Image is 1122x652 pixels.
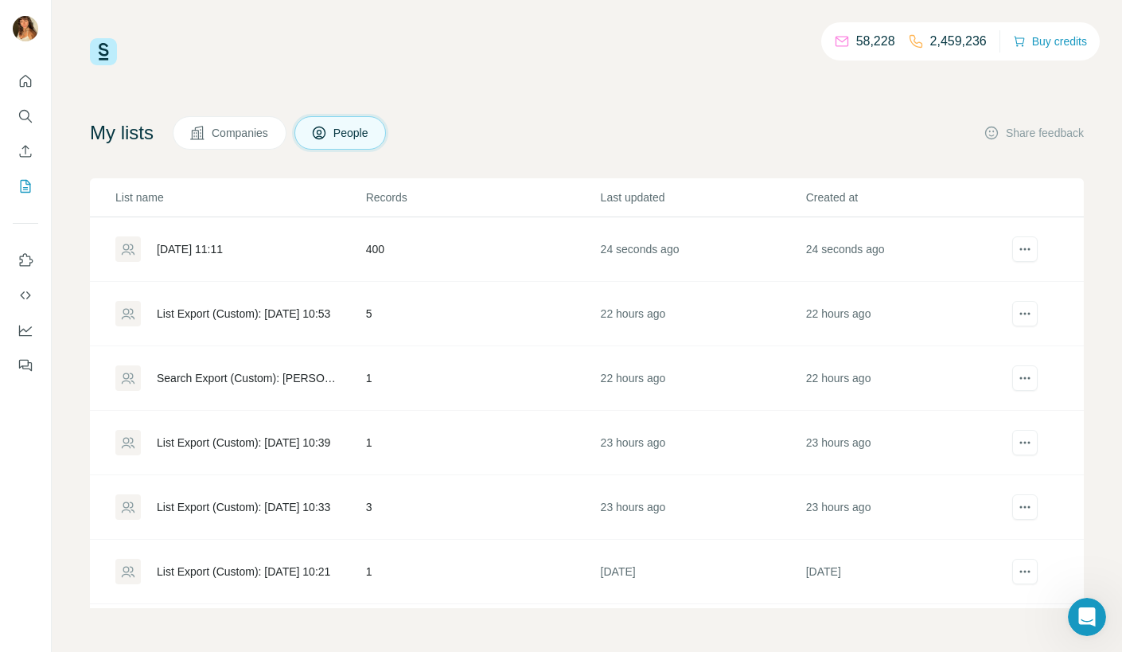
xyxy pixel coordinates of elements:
[157,306,330,322] div: List Export (Custom): [DATE] 10:53
[1013,30,1087,53] button: Buy credits
[333,125,370,141] span: People
[1012,236,1038,262] button: actions
[600,475,805,540] td: 23 hours ago
[13,172,38,201] button: My lists
[13,316,38,345] button: Dashboard
[77,20,198,36] p: The team can also help
[13,16,38,41] img: Avatar
[1012,559,1038,584] button: actions
[115,189,364,205] p: List name
[600,346,805,411] td: 22 hours ago
[365,346,600,411] td: 1
[13,62,306,210] div: FinAI says…
[856,32,895,51] p: 58,228
[601,189,804,205] p: Last updated
[45,9,71,34] img: Profile image for FinAI
[25,72,248,166] div: Hello ☀️ Want to ensure you choose the most suitable Surfe plan for you and your team? Check our ...
[279,6,308,35] div: Close
[13,137,38,166] button: Enrich CSV
[365,540,600,604] td: 1
[13,246,38,275] button: Use Surfe on LinkedIn
[600,411,805,475] td: 23 hours ago
[1068,598,1106,636] iframe: Intercom live chat
[805,540,1011,604] td: [DATE]
[212,125,270,141] span: Companies
[366,189,599,205] p: Records
[157,564,330,580] div: List Export (Custom): [DATE] 10:21
[365,217,600,282] td: 400
[157,370,339,386] div: Search Export (Custom): [PERSON_NAME] - [DATE] 10:51
[90,38,117,65] img: Surfe Logo
[90,120,154,146] h4: My lists
[805,475,1011,540] td: 23 hours ago
[805,411,1011,475] td: 23 hours ago
[600,282,805,346] td: 22 hours ago
[13,281,38,310] button: Use Surfe API
[805,346,1011,411] td: 22 hours ago
[805,217,1011,282] td: 24 seconds ago
[13,351,38,380] button: Feedback
[1012,430,1038,455] button: actions
[984,125,1084,141] button: Share feedback
[10,6,41,37] button: go back
[157,435,330,451] div: List Export (Custom): [DATE] 10:39
[62,501,203,533] button: Contact your CSM 🏄‍♂️
[806,189,1010,205] p: Created at
[365,411,600,475] td: 1
[13,62,261,175] div: Hello ☀️Want to ensure you choose the most suitable Surfe plan for you and your team? Check our p...
[1012,494,1038,520] button: actions
[600,540,805,604] td: [DATE]
[249,6,279,37] button: Home
[365,282,600,346] td: 5
[157,241,223,257] div: [DATE] 11:11
[805,282,1011,346] td: 22 hours ago
[600,217,805,282] td: 24 seconds ago
[13,102,38,131] button: Search
[13,67,38,96] button: Quick start
[1012,301,1038,326] button: actions
[25,178,93,188] div: FinAI • [DATE]
[1012,365,1038,391] button: actions
[77,8,109,20] h1: FinAI
[930,32,987,51] p: 2,459,236
[365,475,600,540] td: 3
[205,501,298,533] button: Pricing page
[157,499,330,515] div: List Export (Custom): [DATE] 10:33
